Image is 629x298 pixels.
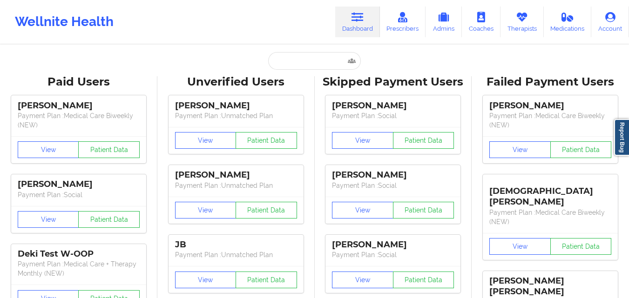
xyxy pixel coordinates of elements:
[175,132,237,149] button: View
[489,208,611,226] p: Payment Plan : Medical Care Biweekly (NEW)
[489,276,611,297] div: [PERSON_NAME] [PERSON_NAME]
[18,259,140,278] p: Payment Plan : Medical Care + Therapy Monthly (NEW)
[335,7,380,37] a: Dashboard
[78,141,140,158] button: Patient Data
[591,7,629,37] a: Account
[478,75,622,89] div: Failed Payment Users
[236,202,297,219] button: Patient Data
[332,272,393,288] button: View
[18,179,140,190] div: [PERSON_NAME]
[175,239,297,250] div: JB
[332,250,454,259] p: Payment Plan : Social
[332,170,454,180] div: [PERSON_NAME]
[175,100,297,111] div: [PERSON_NAME]
[614,119,629,156] a: Report Bug
[544,7,592,37] a: Medications
[332,100,454,111] div: [PERSON_NAME]
[550,141,612,158] button: Patient Data
[236,272,297,288] button: Patient Data
[164,75,308,89] div: Unverified Users
[393,272,454,288] button: Patient Data
[175,111,297,120] p: Payment Plan : Unmatched Plan
[175,272,237,288] button: View
[332,132,393,149] button: View
[18,211,79,228] button: View
[332,181,454,190] p: Payment Plan : Social
[462,7,500,37] a: Coaches
[550,238,612,255] button: Patient Data
[489,179,611,207] div: [DEMOGRAPHIC_DATA][PERSON_NAME]
[332,202,393,219] button: View
[78,211,140,228] button: Patient Data
[489,141,551,158] button: View
[175,170,297,180] div: [PERSON_NAME]
[500,7,544,37] a: Therapists
[321,75,466,89] div: Skipped Payment Users
[18,190,140,199] p: Payment Plan : Social
[332,239,454,250] div: [PERSON_NAME]
[332,111,454,120] p: Payment Plan : Social
[18,111,140,130] p: Payment Plan : Medical Care Biweekly (NEW)
[489,111,611,130] p: Payment Plan : Medical Care Biweekly (NEW)
[18,100,140,111] div: [PERSON_NAME]
[18,249,140,259] div: Deki Test W-OOP
[393,132,454,149] button: Patient Data
[175,202,237,219] button: View
[426,7,462,37] a: Admins
[236,132,297,149] button: Patient Data
[380,7,426,37] a: Prescribers
[489,100,611,111] div: [PERSON_NAME]
[18,141,79,158] button: View
[393,202,454,219] button: Patient Data
[7,75,151,89] div: Paid Users
[175,181,297,190] p: Payment Plan : Unmatched Plan
[489,238,551,255] button: View
[175,250,297,259] p: Payment Plan : Unmatched Plan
